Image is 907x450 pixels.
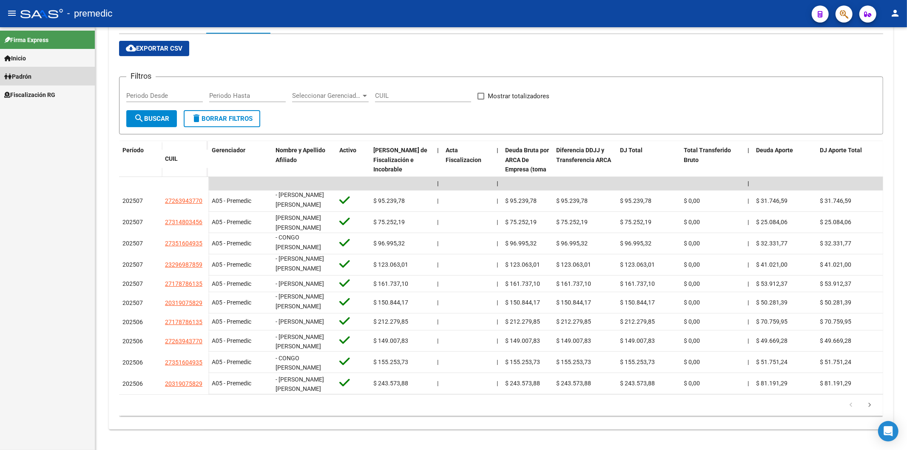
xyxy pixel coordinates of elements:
[497,197,498,204] span: |
[276,376,324,393] span: - [PERSON_NAME] [PERSON_NAME]
[134,115,169,122] span: Buscar
[336,141,370,198] datatable-header-cell: Activo
[505,219,537,225] span: $ 75.252,19
[684,318,700,325] span: $ 0,00
[553,141,617,198] datatable-header-cell: Diferencia DDJJ y Transferencia ARCA
[820,219,851,225] span: $ 25.084,06
[748,147,749,154] span: |
[497,318,498,325] span: |
[497,380,498,387] span: |
[276,147,325,163] span: Nombre y Apellido Afiliado
[756,219,788,225] span: $ 25.084,06
[497,180,498,187] span: |
[212,240,251,247] span: A05 - Premedic
[684,380,700,387] span: $ 0,00
[684,261,700,268] span: $ 0,00
[122,261,143,268] span: 202507
[556,240,588,247] span: $ 96.995,32
[165,219,202,225] span: 27314803456
[684,359,700,365] span: $ 0,00
[556,299,591,306] span: $ 150.844,17
[556,318,591,325] span: $ 212.279,85
[122,319,143,325] span: 202506
[276,280,324,287] span: - [PERSON_NAME]
[497,219,498,225] span: |
[162,150,208,168] datatable-header-cell: CUIL
[502,141,553,198] datatable-header-cell: Deuda Bruta por ARCA De Empresa (toma en cuenta todos los afiliados)
[820,147,862,154] span: DJ Aporte Total
[497,337,498,344] span: |
[7,8,17,18] mat-icon: menu
[617,141,680,198] datatable-header-cell: DJ Total
[748,380,749,387] span: |
[212,219,251,225] span: A05 - Premedic
[126,70,156,82] h3: Filtros
[497,240,498,247] span: |
[126,45,182,52] span: Exportar CSV
[122,299,143,306] span: 202507
[119,141,162,177] datatable-header-cell: Período
[820,299,851,306] span: $ 50.281,39
[122,147,144,154] span: Período
[756,337,788,344] span: $ 49.669,28
[165,197,202,204] span: 27263943770
[373,280,408,287] span: $ 161.737,10
[122,219,143,225] span: 202507
[437,261,438,268] span: |
[684,240,700,247] span: $ 0,00
[497,147,498,154] span: |
[272,141,336,198] datatable-header-cell: Nombre y Apellido Afiliado
[276,255,324,272] span: - [PERSON_NAME] [PERSON_NAME]
[748,219,749,225] span: |
[620,261,655,268] span: $ 123.063,01
[556,197,588,204] span: $ 95.239,78
[756,359,788,365] span: $ 51.751,24
[4,72,31,81] span: Padrón
[556,147,611,163] span: Diferencia DDJJ y Transferencia ARCA
[620,147,643,154] span: DJ Total
[505,359,540,365] span: $ 155.253,73
[748,359,749,365] span: |
[4,90,55,100] span: Fiscalización RG
[756,147,793,154] span: Deuda Aporte
[620,380,655,387] span: $ 243.573,88
[208,141,272,198] datatable-header-cell: Gerenciador
[212,318,251,325] span: A05 - Premedic
[339,147,356,154] span: Activo
[437,318,438,325] span: |
[184,110,260,127] button: Borrar Filtros
[748,280,749,287] span: |
[620,280,655,287] span: $ 161.737,10
[890,8,900,18] mat-icon: person
[505,240,537,247] span: $ 96.995,32
[505,318,540,325] span: $ 212.279,85
[820,380,851,387] span: $ 81.191,29
[437,180,439,187] span: |
[505,337,540,344] span: $ 149.007,83
[373,337,408,344] span: $ 149.007,83
[862,401,878,410] a: go to next page
[165,240,202,247] span: 27351604935
[497,280,498,287] span: |
[556,380,591,387] span: $ 243.573,88
[119,41,189,56] button: Exportar CSV
[756,380,788,387] span: $ 81.191,29
[756,240,788,247] span: $ 32.331,77
[276,234,321,251] span: - CONGO [PERSON_NAME]
[165,261,202,268] span: 23296987859
[620,318,655,325] span: $ 212.279,85
[756,197,788,204] span: $ 31.746,59
[126,43,136,53] mat-icon: cloud_download
[212,280,251,287] span: A05 - Premedic
[820,359,851,365] span: $ 51.751,24
[434,141,442,198] datatable-header-cell: |
[212,359,251,365] span: A05 - Premedic
[820,240,851,247] span: $ 32.331,77
[165,319,202,325] span: 27178786135
[373,197,405,204] span: $ 95.239,78
[556,359,591,365] span: $ 155.253,73
[165,299,202,306] span: 20319075829
[212,261,251,268] span: A05 - Premedic
[165,280,202,287] span: 27178786135
[292,92,361,100] span: Seleccionar Gerenciador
